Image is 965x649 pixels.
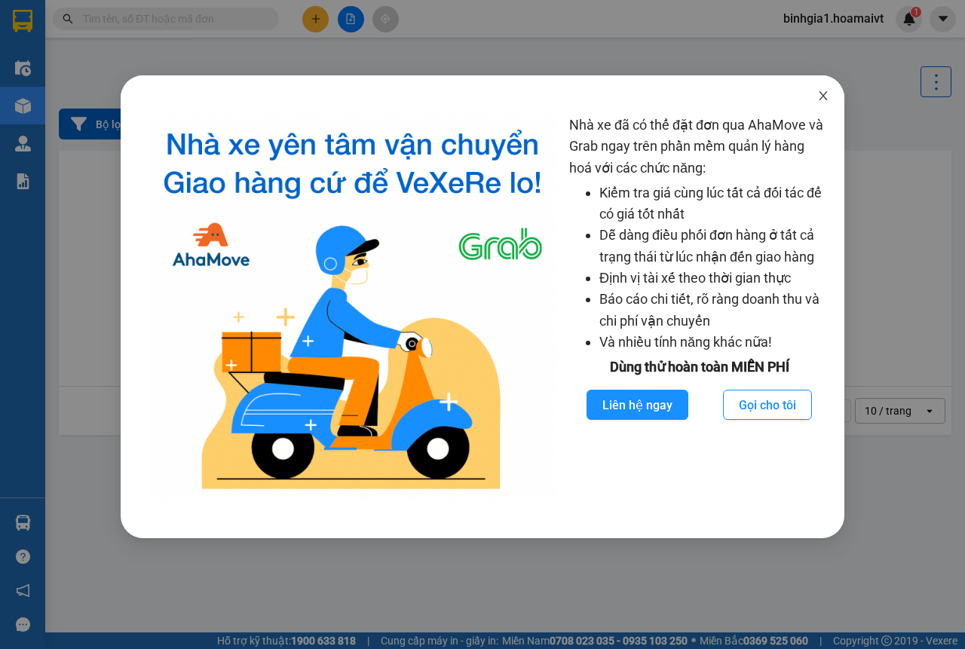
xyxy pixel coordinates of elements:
[569,115,829,501] div: Nhà xe đã có thể đặt đơn qua AhaMove và Grab ngay trên phần mềm quản lý hàng hoá với các chức năng:
[599,182,829,225] li: Kiểm tra giá cùng lúc tất cả đối tác để có giá tốt nhất
[802,75,844,118] button: Close
[148,115,557,501] img: logo
[739,396,796,415] span: Gọi cho tôi
[569,357,829,378] div: Dùng thử hoàn toàn MIỄN PHÍ
[602,396,672,415] span: Liên hệ ngay
[599,268,829,289] li: Định vị tài xế theo thời gian thực
[599,289,829,332] li: Báo cáo chi tiết, rõ ràng doanh thu và chi phí vận chuyển
[723,390,812,420] button: Gọi cho tôi
[817,90,829,102] span: close
[599,332,829,353] li: Và nhiều tính năng khác nữa!
[599,225,829,268] li: Dễ dàng điều phối đơn hàng ở tất cả trạng thái từ lúc nhận đến giao hàng
[587,390,688,420] button: Liên hệ ngay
